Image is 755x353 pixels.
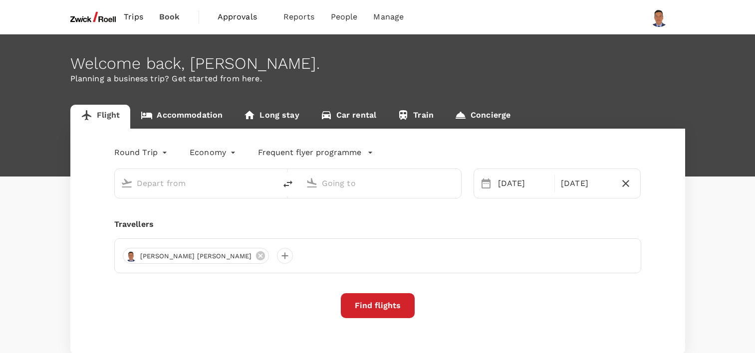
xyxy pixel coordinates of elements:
span: Book [159,11,180,23]
a: Long stay [233,105,309,129]
input: Going to [322,176,440,191]
img: ZwickRoell Pte. Ltd. [70,6,116,28]
div: Round Trip [114,145,170,161]
div: Travellers [114,218,641,230]
span: Approvals [218,11,267,23]
button: Find flights [341,293,415,318]
button: Frequent flyer programme [258,147,373,159]
a: Accommodation [130,105,233,129]
span: People [331,11,358,23]
div: Welcome back , [PERSON_NAME] . [70,54,685,73]
button: Open [269,182,271,184]
div: [PERSON_NAME] [PERSON_NAME] [123,248,269,264]
span: Manage [373,11,404,23]
span: Trips [124,11,143,23]
a: Car rental [310,105,387,129]
img: Shaun Lim Chee Siong [649,7,669,27]
span: [PERSON_NAME] [PERSON_NAME] [134,251,258,261]
a: Flight [70,105,131,129]
p: Frequent flyer programme [258,147,361,159]
div: [DATE] [557,174,615,193]
img: avatar-67b84bebe1d9e.jpeg [125,250,137,262]
button: Open [454,182,456,184]
input: Depart from [137,176,255,191]
a: Concierge [444,105,521,129]
div: [DATE] [494,174,552,193]
button: delete [276,172,300,196]
span: Reports [283,11,315,23]
a: Train [387,105,444,129]
div: Economy [190,145,238,161]
p: Planning a business trip? Get started from here. [70,73,685,85]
